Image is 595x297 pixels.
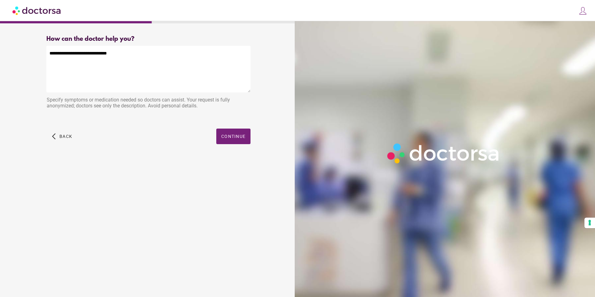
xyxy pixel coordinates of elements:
[384,140,503,167] img: Logo-Doctorsa-trans-White-partial-flat.png
[221,134,246,139] span: Continue
[46,35,251,43] div: How can the doctor help you?
[216,129,251,144] button: Continue
[12,3,62,17] img: Doctorsa.com
[579,7,587,15] img: icons8-customer-100.png
[46,94,251,113] div: Specify symptoms or medication needed so doctors can assist. Your request is fully anonymized; do...
[584,218,595,228] button: Your consent preferences for tracking technologies
[49,129,75,144] button: arrow_back_ios Back
[59,134,72,139] span: Back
